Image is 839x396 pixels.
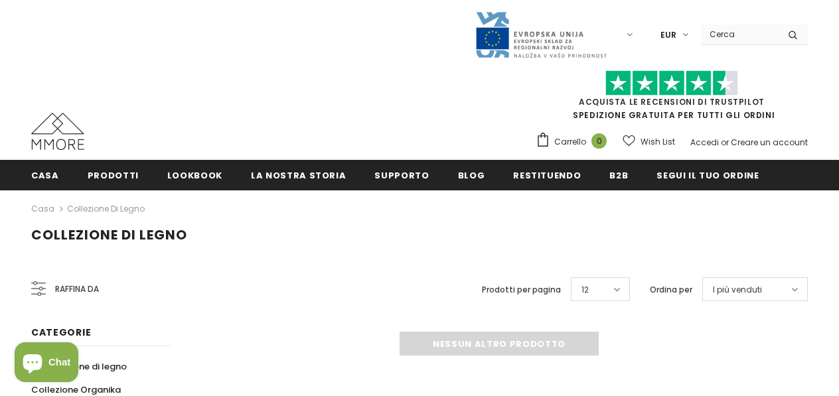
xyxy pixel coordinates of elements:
span: Collezione di legno [42,360,127,373]
a: Accedi [690,137,719,148]
a: Acquista le recensioni di TrustPilot [579,96,765,107]
span: Lookbook [167,169,222,182]
span: Casa [31,169,59,182]
span: Collezione di legno [31,226,187,244]
img: Casi MMORE [31,113,84,150]
a: Prodotti [88,160,139,190]
a: Restituendo [513,160,581,190]
span: I più venduti [713,283,762,297]
span: Carrello [554,135,586,149]
a: Segui il tuo ordine [656,160,759,190]
span: La nostra storia [251,169,346,182]
label: Prodotti per pagina [482,283,561,297]
img: Fidati di Pilot Stars [605,70,738,96]
a: Blog [458,160,485,190]
span: Prodotti [88,169,139,182]
span: Blog [458,169,485,182]
a: Javni Razpis [475,29,607,40]
span: B2B [609,169,628,182]
span: Restituendo [513,169,581,182]
a: La nostra storia [251,160,346,190]
span: SPEDIZIONE GRATUITA PER TUTTI GLI ORDINI [536,76,808,121]
a: Casa [31,201,54,217]
span: Raffina da [55,282,99,297]
input: Search Site [702,25,778,44]
inbox-online-store-chat: Shopify online store chat [11,342,82,385]
span: EUR [660,29,676,42]
a: Creare un account [731,137,808,148]
span: Wish List [641,135,675,149]
a: Collezione di legno [67,203,145,214]
a: B2B [609,160,628,190]
span: or [721,137,729,148]
span: 0 [591,133,607,149]
a: supporto [374,160,429,190]
span: Segui il tuo ordine [656,169,759,182]
a: Carrello 0 [536,132,613,152]
img: Javni Razpis [475,11,607,59]
span: Categorie [31,326,91,339]
a: Casa [31,160,59,190]
span: supporto [374,169,429,182]
a: Lookbook [167,160,222,190]
a: Wish List [623,130,675,153]
span: 12 [581,283,589,297]
span: Collezione Organika [31,383,121,396]
label: Ordina per [650,283,692,297]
